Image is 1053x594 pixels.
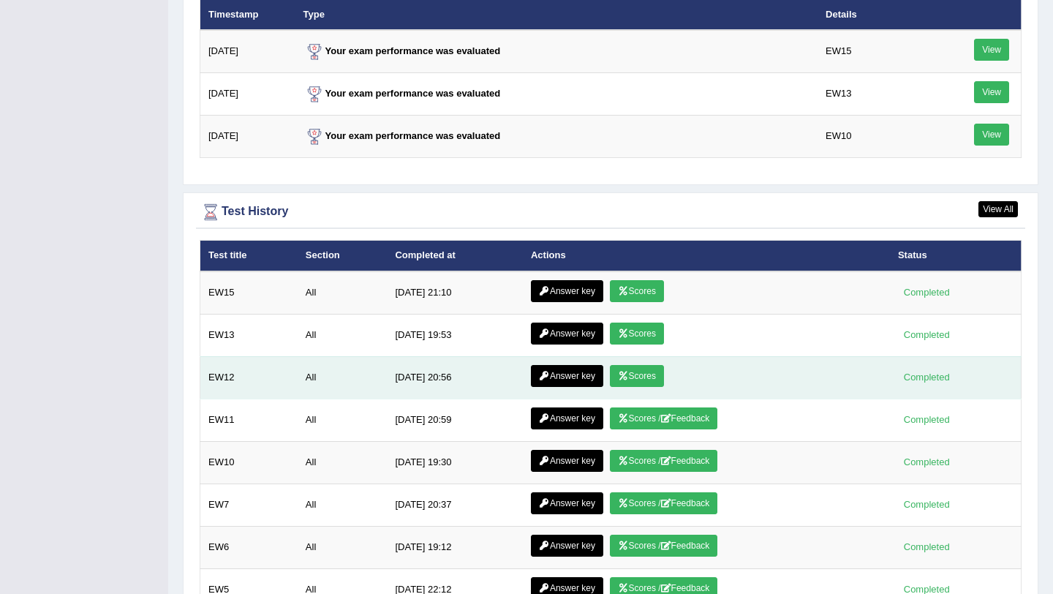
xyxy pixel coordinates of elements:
td: All [298,399,388,441]
td: [DATE] [200,116,295,158]
td: EW6 [200,526,298,568]
td: EW13 [200,314,298,356]
a: View [974,124,1009,146]
a: Answer key [531,280,603,302]
div: Completed [898,454,955,470]
a: Scores [610,280,664,302]
td: EW12 [200,356,298,399]
td: All [298,526,388,568]
td: All [298,356,388,399]
a: Answer key [531,450,603,472]
a: Scores [610,323,664,345]
div: Completed [898,497,955,512]
div: Completed [898,285,955,300]
td: EW7 [200,484,298,526]
td: All [298,441,388,484]
td: EW15 [200,271,298,315]
th: Completed at [387,241,523,271]
td: [DATE] [200,30,295,73]
a: Scores /Feedback [610,492,718,514]
a: Scores /Feedback [610,407,718,429]
a: View [974,39,1009,61]
a: Scores /Feedback [610,450,718,472]
a: View All [978,201,1018,217]
a: Scores /Feedback [610,535,718,557]
td: EW10 [200,441,298,484]
th: Test title [200,241,298,271]
td: [DATE] 21:10 [387,271,523,315]
a: Answer key [531,535,603,557]
td: [DATE] 20:59 [387,399,523,441]
a: View [974,81,1009,103]
a: Answer key [531,365,603,387]
td: EW11 [200,399,298,441]
div: Test History [200,201,1022,223]
div: Completed [898,539,955,554]
th: Actions [523,241,890,271]
td: All [298,484,388,526]
td: EW15 [818,30,933,73]
strong: Your exam performance was evaluated [303,45,501,56]
div: Completed [898,412,955,427]
td: [DATE] [200,73,295,116]
td: [DATE] 20:56 [387,356,523,399]
td: All [298,271,388,315]
strong: Your exam performance was evaluated [303,130,501,141]
td: EW13 [818,73,933,116]
th: Status [890,241,1022,271]
div: Completed [898,369,955,385]
td: EW10 [818,116,933,158]
a: Answer key [531,407,603,429]
strong: Your exam performance was evaluated [303,88,501,99]
a: Answer key [531,323,603,345]
td: [DATE] 20:37 [387,484,523,526]
td: All [298,314,388,356]
a: Scores [610,365,664,387]
td: [DATE] 19:12 [387,526,523,568]
th: Section [298,241,388,271]
td: [DATE] 19:30 [387,441,523,484]
td: [DATE] 19:53 [387,314,523,356]
div: Completed [898,327,955,342]
a: Answer key [531,492,603,514]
